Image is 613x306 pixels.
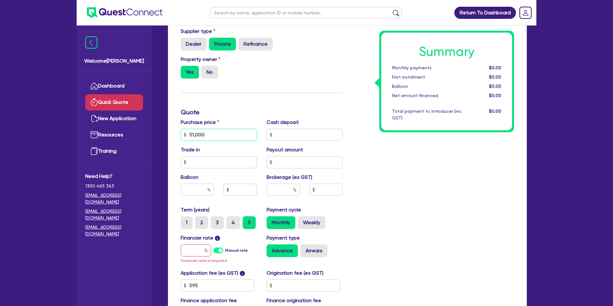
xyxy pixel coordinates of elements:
[267,119,299,126] label: Cash deposit
[392,44,501,59] h1: Summary
[181,66,199,79] label: Yes
[210,7,402,18] input: Search by name, application ID or mobile number...
[387,74,466,80] div: First instalment
[85,172,143,180] span: Need Help?
[181,269,238,277] label: Application fee (ex GST)
[489,65,501,70] span: $0.00
[267,234,300,242] label: Payment type
[267,206,301,214] label: Payment cycle
[85,78,143,94] a: Dashboard
[85,192,143,205] a: [EMAIL_ADDRESS][DOMAIN_NAME]
[267,173,312,181] label: Brokerage (ex GST)
[181,27,215,35] label: Supplier type
[181,216,193,229] label: 1
[489,84,501,89] span: $0.00
[85,36,97,49] img: icon-menu-close
[181,146,200,154] label: Trade in
[489,109,501,114] span: $0.00
[201,66,218,79] label: No
[209,38,236,50] label: Private
[181,234,220,242] label: Financier rate
[243,216,256,229] label: 5
[225,248,248,253] label: Manual rate
[85,94,143,111] a: Quick Quote
[181,206,209,214] label: Term (years)
[181,173,198,181] label: Balloon
[387,65,466,71] div: Monthly payments
[85,143,143,159] a: Training
[267,146,303,154] label: Payout amount
[85,183,143,189] span: 1300 465 363
[454,7,516,19] a: Return To Dashboard
[90,115,98,122] img: new-application
[387,92,466,99] div: Net amount financed
[181,297,237,304] label: Finance application fee
[267,244,298,257] label: Advance
[87,7,163,18] img: quest-connect-logo-blue
[267,269,323,277] label: Origination fee (ex GST)
[181,258,227,263] span: Financier rate is required
[181,119,219,126] label: Purchase price
[85,208,143,221] a: [EMAIL_ADDRESS][DOMAIN_NAME]
[195,216,208,229] label: 2
[267,297,321,304] label: Finance origination fee
[85,224,143,237] a: [EMAIL_ADDRESS][DOMAIN_NAME]
[300,244,328,257] label: Arrears
[298,216,325,229] label: Weekly
[90,147,98,155] img: training
[85,127,143,143] a: Resources
[489,74,501,80] span: $0.00
[489,93,501,98] span: $0.00
[240,271,245,276] span: i
[387,83,466,90] div: Balloon
[84,57,144,65] span: Welcome [PERSON_NAME]
[181,38,207,50] label: Dealer
[226,216,240,229] label: 4
[517,4,534,21] a: Dropdown toggle
[387,108,466,121] div: Total payment to introducer (inc GST)
[238,38,273,50] label: Refinance
[267,216,295,229] label: Monthly
[90,131,98,139] img: resources
[90,98,98,106] img: quick-quote
[181,56,220,63] label: Property owner
[181,108,343,116] h3: Quote
[85,111,143,127] a: New Application
[215,236,220,241] span: i
[211,216,224,229] label: 3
